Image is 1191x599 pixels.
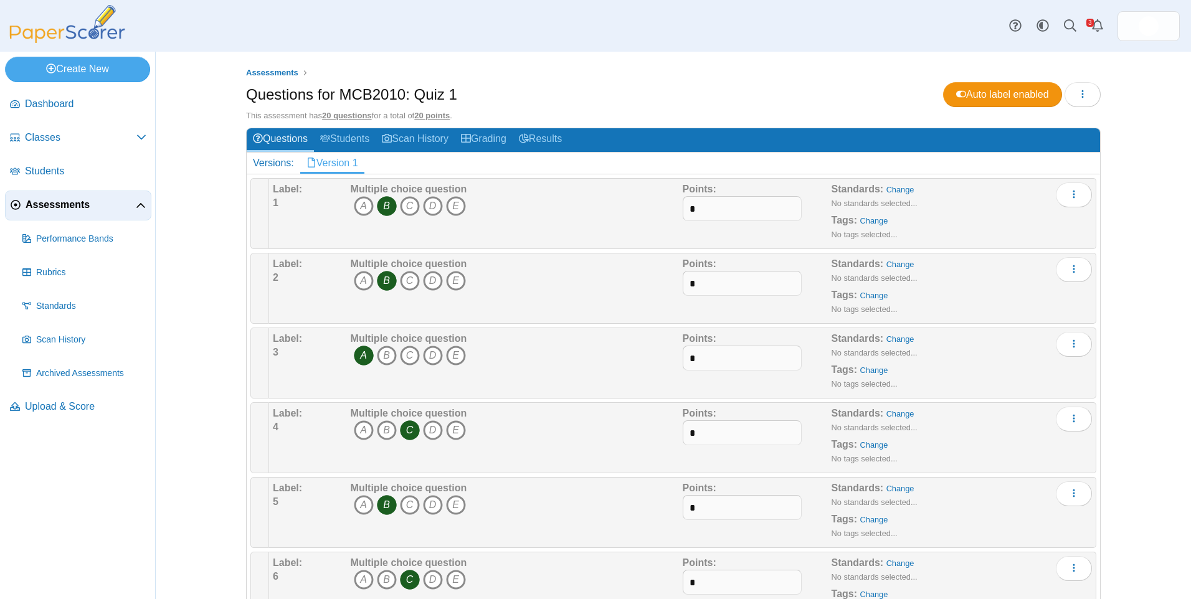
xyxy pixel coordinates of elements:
[683,184,716,194] b: Points:
[860,291,888,300] a: Change
[314,128,376,151] a: Students
[400,570,420,590] i: C
[17,359,151,389] a: Archived Assessments
[860,515,888,524] a: Change
[400,346,420,366] i: C
[25,97,146,111] span: Dashboard
[446,570,466,590] i: E
[354,196,374,216] i: A
[351,408,467,418] b: Multiple choice question
[17,325,151,355] a: Scan History
[683,483,716,493] b: Points:
[5,191,151,220] a: Assessments
[513,128,568,151] a: Results
[832,215,857,225] b: Tags:
[273,272,278,283] b: 2
[414,111,450,120] u: 20 points
[273,333,302,344] b: Label:
[351,258,467,269] b: Multiple choice question
[832,304,898,314] small: No tags selected...
[243,65,301,81] a: Assessments
[25,164,146,178] span: Students
[683,333,716,344] b: Points:
[36,300,146,313] span: Standards
[832,408,884,418] b: Standards:
[683,258,716,269] b: Points:
[5,90,151,120] a: Dashboard
[273,347,278,357] b: 3
[322,111,371,120] u: 20 questions
[1056,257,1092,282] button: More options
[832,364,857,375] b: Tags:
[5,392,151,422] a: Upload & Score
[832,290,857,300] b: Tags:
[832,588,857,599] b: Tags:
[423,196,443,216] i: D
[832,230,898,239] small: No tags selected...
[273,408,302,418] b: Label:
[832,273,918,283] small: No standards selected...
[36,233,146,245] span: Performance Bands
[1084,12,1111,40] a: Alerts
[832,483,884,493] b: Standards:
[5,5,130,43] img: PaperScorer
[376,128,455,151] a: Scan History
[273,184,302,194] b: Label:
[354,271,374,291] i: A
[956,89,1049,100] span: Auto label enabled
[455,128,513,151] a: Grading
[683,557,716,568] b: Points:
[246,110,1101,121] div: This assessment has for a total of .
[400,420,420,440] i: C
[832,557,884,568] b: Standards:
[832,348,918,357] small: No standards selected...
[423,420,443,440] i: D
[683,408,716,418] b: Points:
[832,572,918,582] small: No standards selected...
[886,409,914,418] a: Change
[17,258,151,288] a: Rubrics
[832,454,898,463] small: No tags selected...
[886,185,914,194] a: Change
[351,483,467,493] b: Multiple choice question
[446,196,466,216] i: E
[273,557,302,568] b: Label:
[446,420,466,440] i: E
[832,379,898,389] small: No tags selected...
[5,34,130,45] a: PaperScorer
[25,131,136,144] span: Classes
[246,84,457,105] h1: Questions for MCB2010: Quiz 1
[1056,407,1092,432] button: More options
[354,570,374,590] i: A
[832,514,857,524] b: Tags:
[1117,11,1180,41] a: ps.hreErqNOxSkiDGg1
[247,153,300,174] div: Versions:
[886,484,914,493] a: Change
[400,196,420,216] i: C
[943,82,1062,107] a: Auto label enabled
[832,184,884,194] b: Standards:
[860,366,888,375] a: Change
[273,483,302,493] b: Label:
[273,422,278,432] b: 4
[377,495,397,515] i: B
[377,570,397,590] i: B
[377,271,397,291] i: B
[1056,556,1092,581] button: More options
[832,258,884,269] b: Standards:
[860,440,888,450] a: Change
[423,570,443,590] i: D
[860,590,888,599] a: Change
[832,498,918,507] small: No standards selected...
[377,346,397,366] i: B
[354,420,374,440] i: A
[423,495,443,515] i: D
[446,271,466,291] i: E
[36,367,146,380] span: Archived Assessments
[446,346,466,366] i: E
[1139,16,1159,36] img: ps.hreErqNOxSkiDGg1
[17,224,151,254] a: Performance Bands
[377,420,397,440] i: B
[832,333,884,344] b: Standards:
[26,198,136,212] span: Assessments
